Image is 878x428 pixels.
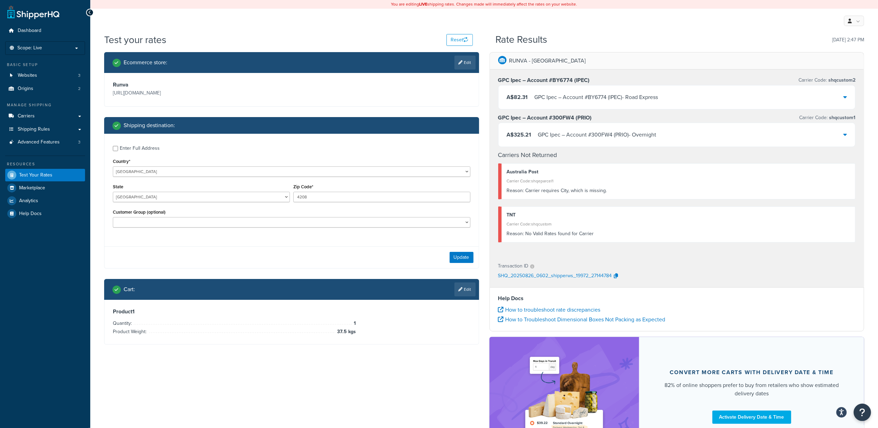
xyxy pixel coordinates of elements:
[498,306,601,314] a: How to troubleshoot rate discrepancies
[827,76,855,84] span: shqcustom2
[113,88,290,98] p: [URL][DOMAIN_NAME]
[509,56,586,66] p: RUNVA - [GEOGRAPHIC_DATA]
[5,161,85,167] div: Resources
[19,185,45,191] span: Marketplace
[507,230,524,237] span: Reason:
[507,187,524,194] span: Reason:
[124,59,167,66] h2: Ecommerce store :
[18,139,60,145] span: Advanced Features
[507,131,532,139] span: A$325.21
[5,69,85,82] li: Websites
[113,308,470,315] h3: Product 1
[5,207,85,220] a: Help Docs
[798,75,855,85] p: Carrier Code:
[104,33,166,47] h1: Test your rates
[19,198,38,204] span: Analytics
[78,86,81,92] span: 2
[507,219,850,229] div: Carrier Code: shqcustom
[5,136,85,149] a: Advanced Features3
[17,45,42,51] span: Scope: Live
[113,184,123,189] label: State
[507,229,850,239] div: No Valid Rates found for Carrier
[535,92,658,102] div: GPC Ipec – Account #BY6774 (IPEC) - Road Express
[5,169,85,181] a: Test Your Rates
[498,114,592,121] h3: GPC Ipec – Account #300FW4 (PRIO)
[5,82,85,95] a: Origins2
[828,114,855,121] span: shqcustom1
[498,315,666,323] a: How to Troubleshoot Dimensional Boxes Not Packing as Expected
[78,73,81,79] span: 3
[799,113,855,123] p: Carrier Code:
[498,150,856,160] h4: Carriers Not Returned
[498,271,612,281] p: SHQ_20250826_0602_shipperws_19972_27144784
[538,130,657,140] div: GPC Ipec – Account #300FW4 (PRIO) - Overnight
[498,294,856,303] h4: Help Docs
[293,184,313,189] label: Zip Code*
[19,172,52,178] span: Test Your Rates
[124,122,175,129] h2: Shipping destination :
[450,252,474,263] button: Update
[352,319,356,328] span: 1
[113,328,148,335] span: Product Weight:
[124,286,135,293] h2: Cart :
[5,82,85,95] li: Origins
[335,328,356,336] span: 37.5 kgs
[507,210,850,220] div: TNT
[419,1,428,7] b: LIVE
[507,167,850,177] div: Australia Post
[712,411,791,424] a: Activate Delivery Date & Time
[656,381,847,398] div: 82% of online shoppers prefer to buy from retailers who show estimated delivery dates
[498,261,529,271] p: Transaction ID
[18,86,33,92] span: Origins
[5,123,85,136] a: Shipping Rules
[5,69,85,82] a: Websites3
[507,93,528,101] span: A$82.31
[113,81,290,88] h3: Runva
[854,404,871,421] button: Open Resource Center
[5,136,85,149] li: Advanced Features
[113,159,130,164] label: Country*
[446,34,473,46] button: Reset
[5,62,85,68] div: Basic Setup
[19,211,42,217] span: Help Docs
[5,110,85,123] a: Carriers
[670,369,834,376] div: Convert more carts with delivery date & time
[454,282,476,296] a: Edit
[18,73,37,79] span: Websites
[78,139,81,145] span: 3
[18,28,41,34] span: Dashboard
[5,195,85,207] a: Analytics
[18,113,35,119] span: Carriers
[5,182,85,194] a: Marketplace
[495,34,547,45] h2: Rate Results
[454,56,476,69] a: Edit
[113,209,166,215] label: Customer Group (optional)
[18,126,50,132] span: Shipping Rules
[5,24,85,37] a: Dashboard
[507,186,850,196] div: Carrier requires City, which is missing.
[507,176,850,186] div: Carrier Code: shqeparcel1
[832,35,864,45] p: [DATE] 2:47 PM
[113,146,118,151] input: Enter Full Address
[498,77,590,84] h3: GPC Ipec – Account #BY6774 (IPEC)
[120,143,160,153] div: Enter Full Address
[5,102,85,108] div: Manage Shipping
[113,320,134,327] span: Quantity:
